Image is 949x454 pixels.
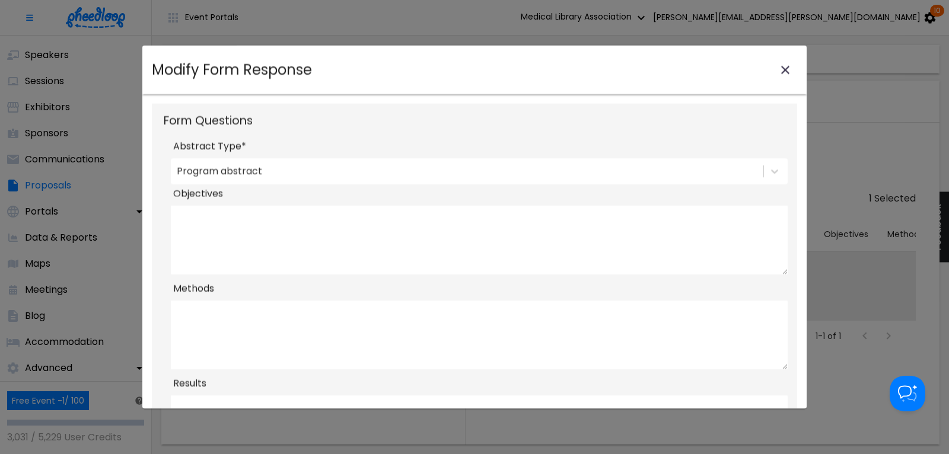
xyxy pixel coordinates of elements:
button: close-modal [773,58,797,82]
div: Program abstract [177,165,262,176]
span: Abstract Type * [173,139,246,154]
iframe: Help Scout Beacon - Open [890,376,925,411]
div: Form Questions [152,104,797,137]
span: Results [173,376,206,391]
span: Objectives [173,187,223,201]
span: Methods [173,282,214,296]
h2: Modify Form Response [152,61,312,78]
